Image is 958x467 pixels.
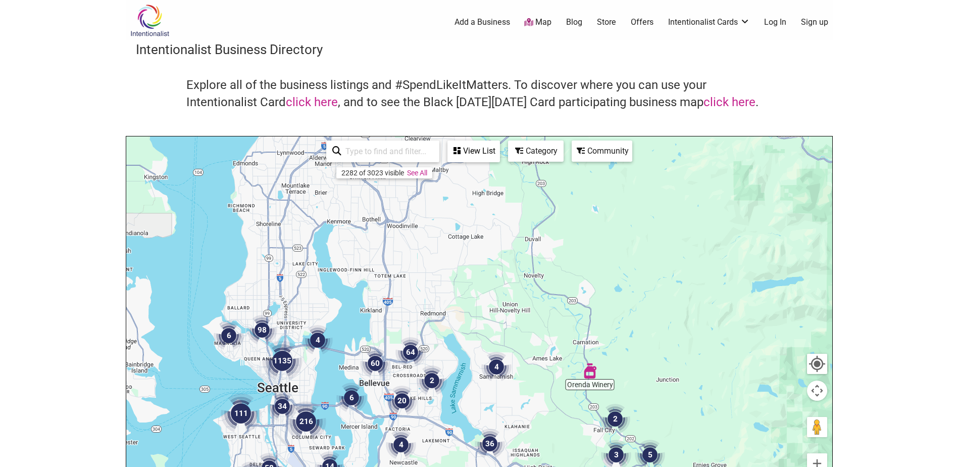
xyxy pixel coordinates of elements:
[136,40,823,59] h3: Intentionalist Business Directory
[573,142,631,161] div: Community
[508,141,564,162] div: Filter by category
[455,17,510,28] a: Add a Business
[341,142,433,161] input: Type to find and filter...
[631,17,653,28] a: Offers
[807,354,827,374] button: Your Location
[186,77,772,111] h4: Explore all of the business listings and #SpendLikeItMatters. To discover where you can use your ...
[578,359,601,383] div: Orenda Winery
[764,17,786,28] a: Log In
[807,417,827,437] button: Drag Pegman onto the map to open Street View
[332,379,371,417] div: 6
[282,397,330,446] div: 216
[668,17,750,28] a: Intentionalist Cards
[382,426,420,464] div: 4
[217,389,265,438] div: 111
[258,337,307,385] div: 1135
[447,141,500,162] div: See a list of the visible businesses
[597,17,616,28] a: Store
[703,95,755,109] a: click here
[509,142,563,161] div: Category
[413,361,451,400] div: 2
[383,382,421,420] div: 20
[341,169,404,177] div: 2282 of 3023 visible
[298,321,337,359] div: 4
[477,348,516,386] div: 4
[356,344,394,383] div: 60
[524,17,551,28] a: Map
[126,4,174,37] img: Intentionalist
[243,311,281,349] div: 98
[572,141,632,162] div: Filter by Community
[471,425,509,463] div: 36
[807,381,827,401] button: Map camera controls
[596,400,634,438] div: 2
[407,169,427,177] a: See All
[391,333,430,371] div: 64
[210,316,248,355] div: 6
[801,17,828,28] a: Sign up
[448,142,499,161] div: View List
[286,95,338,109] a: click here
[263,387,301,426] div: 34
[326,141,439,162] div: Type to search and filter
[566,17,582,28] a: Blog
